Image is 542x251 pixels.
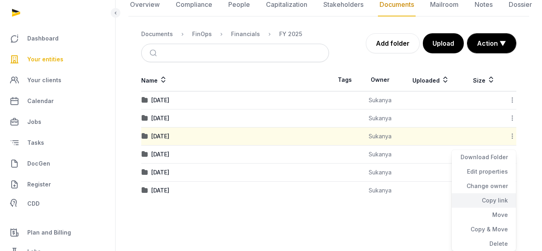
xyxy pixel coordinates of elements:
a: Register [6,175,109,194]
a: Your entities [6,50,109,69]
button: Submit [145,44,164,62]
span: CDD [27,199,40,208]
td: Sukanya [361,164,399,182]
span: Tasks [27,138,44,148]
a: Plan and Billing [6,223,109,242]
img: folder.svg [142,133,148,140]
a: Tasks [6,133,109,152]
img: folder.svg [142,151,148,158]
img: folder.svg [142,187,148,194]
td: Sukanya [361,182,399,200]
div: [DATE] [151,96,169,104]
img: folder.svg [142,115,148,121]
td: Sukanya [361,146,399,164]
button: Upload [423,33,464,53]
div: [DATE] [151,150,169,158]
div: FinOps [192,30,212,38]
button: Action ▼ [467,34,516,53]
span: Register [27,180,51,189]
th: Tags [329,69,361,91]
th: Size [463,69,505,91]
div: Change owner [452,179,516,193]
span: Dashboard [27,34,59,43]
a: Jobs [6,112,109,132]
div: FY 2025 [279,30,302,38]
th: Name [141,69,329,91]
a: Calendar [6,91,109,111]
div: Documents [141,30,173,38]
a: Add folder [366,33,420,53]
span: DocGen [27,159,50,168]
div: Move [452,208,516,222]
img: folder.svg [142,97,148,103]
nav: Breadcrumb [141,24,329,44]
img: folder.svg [142,169,148,176]
span: Your clients [27,75,61,85]
div: Financials [231,30,260,38]
div: [DATE] [151,168,169,176]
span: Jobs [27,117,41,127]
div: Download Folder [452,150,516,164]
a: DocGen [6,154,109,173]
div: Delete [452,237,516,251]
th: Uploaded [400,69,463,91]
td: Sukanya [361,91,399,109]
div: [DATE] [151,114,169,122]
span: Calendar [27,96,54,106]
th: Owner [361,69,399,91]
div: Copy & Move [452,222,516,237]
div: Edit properties [452,164,516,179]
span: Your entities [27,55,63,64]
div: [DATE] [151,132,169,140]
a: CDD [6,196,109,212]
div: Copy link [452,193,516,208]
td: Sukanya [361,109,399,128]
div: [DATE] [151,186,169,194]
a: Dashboard [6,29,109,48]
a: Your clients [6,71,109,90]
td: Sukanya [361,128,399,146]
span: Plan and Billing [27,228,71,237]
